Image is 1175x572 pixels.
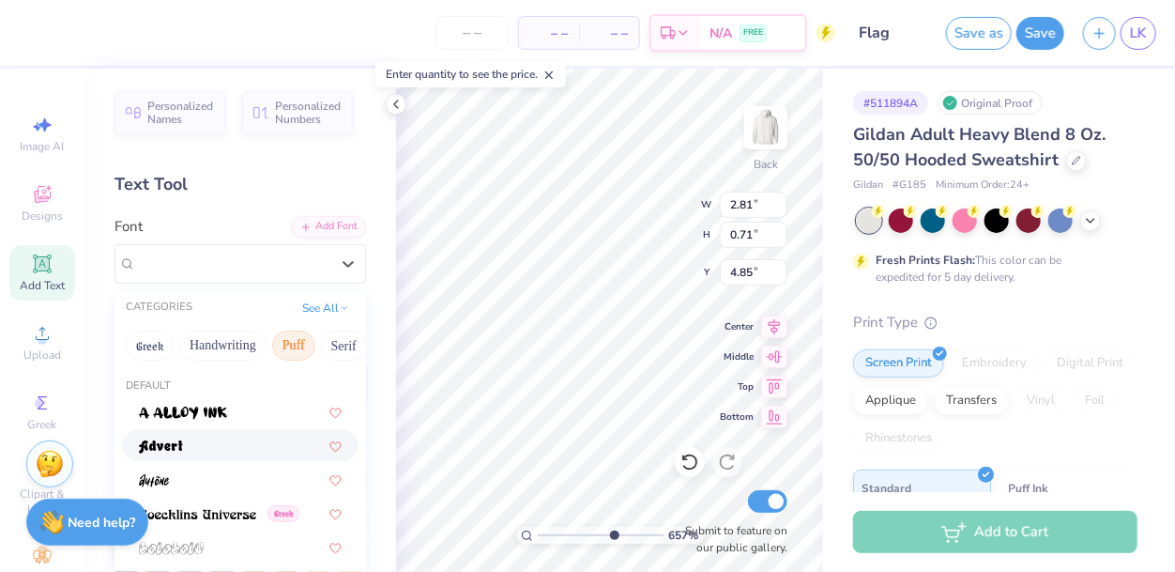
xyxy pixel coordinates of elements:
span: Designs [22,209,63,224]
img: Back [747,109,785,147]
input: Untitled Design [845,14,937,52]
span: Standard [862,478,911,498]
div: Print Type [853,312,1137,333]
span: Personalized Names [147,100,214,126]
span: Add Text [20,278,65,293]
div: Text Tool [114,172,366,197]
span: LK [1130,23,1147,44]
span: # G185 [893,178,926,193]
div: Screen Print [853,349,944,378]
div: CATEGORIES [126,300,192,316]
button: Save [1016,17,1064,50]
button: Greek [126,331,174,361]
button: Handwriting [179,331,267,361]
img: a Alloy Ink [139,407,227,420]
span: Gildan [853,178,883,193]
div: Foil [1073,387,1117,415]
span: Greek [28,417,57,432]
span: Minimum Order: 24 + [936,178,1030,193]
div: Enter quantity to see the price. [375,61,566,87]
button: See All [297,299,355,317]
span: Image AI [21,139,65,154]
div: Vinyl [1015,387,1067,415]
button: Puff [272,331,315,361]
div: Rhinestones [853,425,944,453]
div: Default [114,379,366,394]
span: Clipart & logos [9,487,75,517]
span: 657 % [669,527,699,544]
button: Save as [946,17,1012,50]
span: N/A [710,23,732,43]
div: This color can be expedited for 5 day delivery. [876,252,1106,286]
img: Advert [139,441,183,454]
div: Digital Print [1045,349,1136,378]
img: Autone [139,474,169,487]
img: bolobolu [139,542,204,555]
label: Font [114,216,143,238]
div: Transfers [934,387,1009,415]
div: Back [754,156,778,173]
label: Submit to feature on our public gallery. [675,522,787,556]
span: Personalized Numbers [275,100,342,126]
span: Bottom [720,410,754,424]
div: Embroidery [950,349,1039,378]
span: Greek [267,505,299,522]
strong: Need help? [69,514,136,532]
img: Boecklins Universe [139,508,256,521]
a: LK [1121,17,1156,50]
strong: Fresh Prints Flash: [876,253,975,268]
span: Upload [23,348,61,363]
div: Add Font [292,216,366,238]
span: Top [720,380,754,394]
button: Serif [321,331,367,361]
div: Original Proof [938,91,1043,115]
input: – – [435,16,509,50]
span: Gildan Adult Heavy Blend 8 Oz. 50/50 Hooded Sweatshirt [853,123,1106,171]
span: Middle [720,350,754,363]
div: Applique [853,387,928,415]
span: Puff Ink [1009,478,1048,498]
span: – – [530,23,568,43]
div: # 511894A [853,91,928,115]
span: Center [720,320,754,333]
span: – – [590,23,628,43]
span: FREE [743,26,763,39]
